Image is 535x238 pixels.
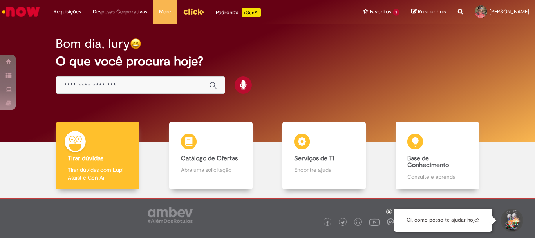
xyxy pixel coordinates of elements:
[41,122,154,190] a: Tirar dúvidas Tirar dúvidas com Lupi Assist e Gen Ai
[500,209,523,232] button: Iniciar Conversa de Suporte
[68,154,103,162] b: Tirar dúvidas
[294,166,354,174] p: Encontre ajuda
[68,166,127,182] p: Tirar dúvidas com Lupi Assist e Gen Ai
[267,122,381,190] a: Serviços de TI Encontre ajuda
[56,55,479,68] h2: O que você procura hoje?
[387,218,394,225] img: logo_footer_workplace.png
[93,8,147,16] span: Despesas Corporativas
[490,8,529,15] span: [PERSON_NAME]
[341,221,345,225] img: logo_footer_twitter.png
[159,8,171,16] span: More
[1,4,41,20] img: ServiceNow
[394,209,492,232] div: Oi, como posso te ajudar hoje?
[393,9,399,16] span: 3
[242,8,261,17] p: +GenAi
[56,37,130,51] h2: Bom dia, Iury
[54,8,81,16] span: Requisições
[154,122,267,190] a: Catálogo de Ofertas Abra uma solicitação
[181,166,240,174] p: Abra uma solicitação
[407,154,449,169] b: Base de Conhecimento
[294,154,334,162] b: Serviços de TI
[381,122,494,190] a: Base de Conhecimento Consulte e aprenda
[407,173,467,181] p: Consulte e aprenda
[411,8,446,16] a: Rascunhos
[130,38,141,49] img: happy-face.png
[356,220,360,225] img: logo_footer_linkedin.png
[369,217,380,227] img: logo_footer_youtube.png
[183,5,204,17] img: click_logo_yellow_360x200.png
[181,154,238,162] b: Catálogo de Ofertas
[418,8,446,15] span: Rascunhos
[216,8,261,17] div: Padroniza
[148,207,193,223] img: logo_footer_ambev_rotulo_gray.png
[370,8,391,16] span: Favoritos
[325,221,329,225] img: logo_footer_facebook.png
